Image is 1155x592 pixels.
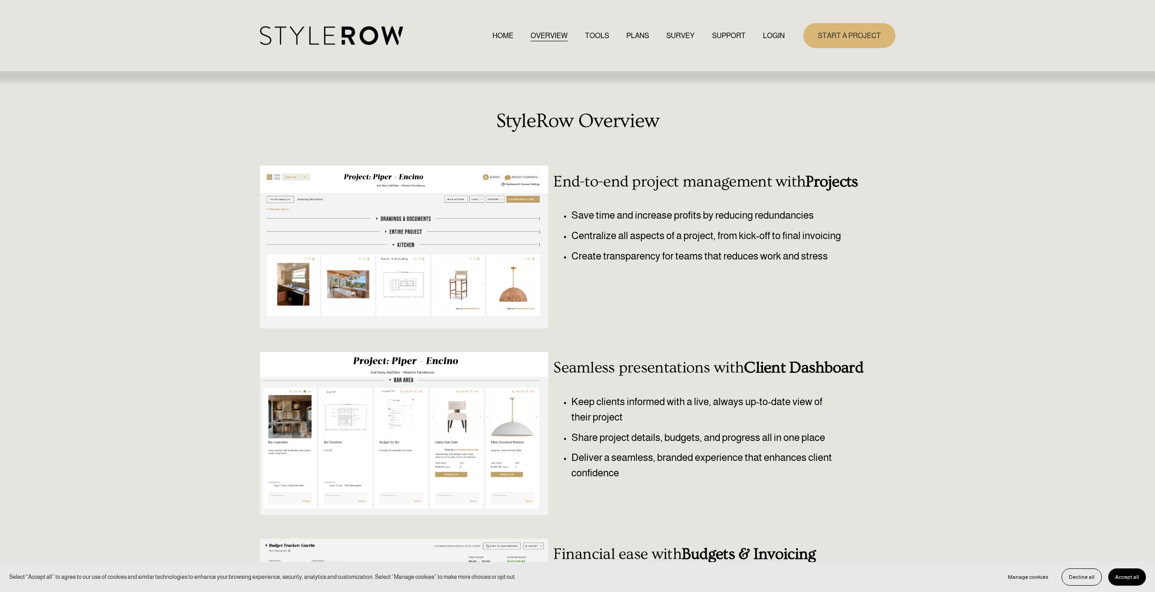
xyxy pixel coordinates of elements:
[763,29,785,42] a: LOGIN
[260,110,895,132] h2: StyleRow Overview
[1062,568,1102,586] button: Decline all
[571,228,868,244] p: Centralize all aspects of a project, from kick-off to final invoicing
[553,359,868,377] h3: Seamless presentations with
[1115,574,1139,580] span: Accept all
[571,208,868,223] p: Save time and increase profits by reducing redundancies
[1108,568,1146,586] button: Accept all
[712,30,746,41] span: SUPPORT
[553,545,842,563] h3: Financial ease with
[682,545,816,563] strong: Budgets & Invoicing
[806,173,858,191] strong: Projects
[531,29,568,42] a: OVERVIEW
[571,430,842,445] p: Share project details, budgets, and progress all in one place
[492,29,513,42] a: HOME
[666,29,694,42] a: SURVEY
[571,394,842,425] p: Keep clients informed with a live, always up-to-date view of their project
[571,249,868,264] p: Create transparency for teams that reduces work and stress
[1069,574,1095,580] span: Decline all
[744,359,863,377] strong: Client Dashboard
[260,26,403,45] img: StyleRow
[571,450,842,480] p: Deliver a seamless, branded experience that enhances client confidence
[626,29,649,42] a: PLANS
[1008,574,1048,580] span: Manage cookies
[1001,568,1055,586] button: Manage cookies
[712,29,746,42] a: folder dropdown
[9,572,516,581] p: Select “Accept all” to agree to our use of cookies and similar technologies to enhance your brows...
[803,23,895,48] a: START A PROJECT
[585,29,609,42] a: TOOLS
[553,173,868,191] h3: End-to-end project management with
